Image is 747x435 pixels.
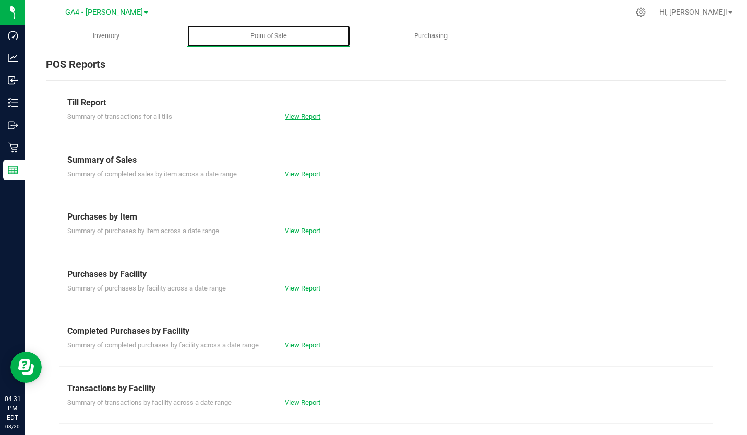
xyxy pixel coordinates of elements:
[67,227,219,235] span: Summary of purchases by item across a date range
[67,268,705,281] div: Purchases by Facility
[350,25,512,47] a: Purchasing
[236,31,301,41] span: Point of Sale
[67,170,237,178] span: Summary of completed sales by item across a date range
[8,75,18,86] inline-svg: Inbound
[187,25,350,47] a: Point of Sale
[285,398,320,406] a: View Report
[67,398,232,406] span: Summary of transactions by facility across a date range
[67,96,705,109] div: Till Report
[25,25,187,47] a: Inventory
[67,325,705,337] div: Completed Purchases by Facility
[5,394,20,422] p: 04:31 PM EDT
[8,30,18,41] inline-svg: Dashboard
[285,284,320,292] a: View Report
[8,53,18,63] inline-svg: Analytics
[285,170,320,178] a: View Report
[8,165,18,175] inline-svg: Reports
[79,31,134,41] span: Inventory
[5,422,20,430] p: 08/20
[8,98,18,108] inline-svg: Inventory
[67,284,226,292] span: Summary of purchases by facility across a date range
[634,7,647,17] div: Manage settings
[285,113,320,120] a: View Report
[8,120,18,130] inline-svg: Outbound
[67,341,259,349] span: Summary of completed purchases by facility across a date range
[285,341,320,349] a: View Report
[67,211,705,223] div: Purchases by Item
[46,56,726,80] div: POS Reports
[8,142,18,153] inline-svg: Retail
[285,227,320,235] a: View Report
[400,31,462,41] span: Purchasing
[67,154,705,166] div: Summary of Sales
[659,8,727,16] span: Hi, [PERSON_NAME]!
[67,113,172,120] span: Summary of transactions for all tills
[65,8,143,17] span: GA4 - [PERSON_NAME]
[10,352,42,383] iframe: Resource center
[67,382,705,395] div: Transactions by Facility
